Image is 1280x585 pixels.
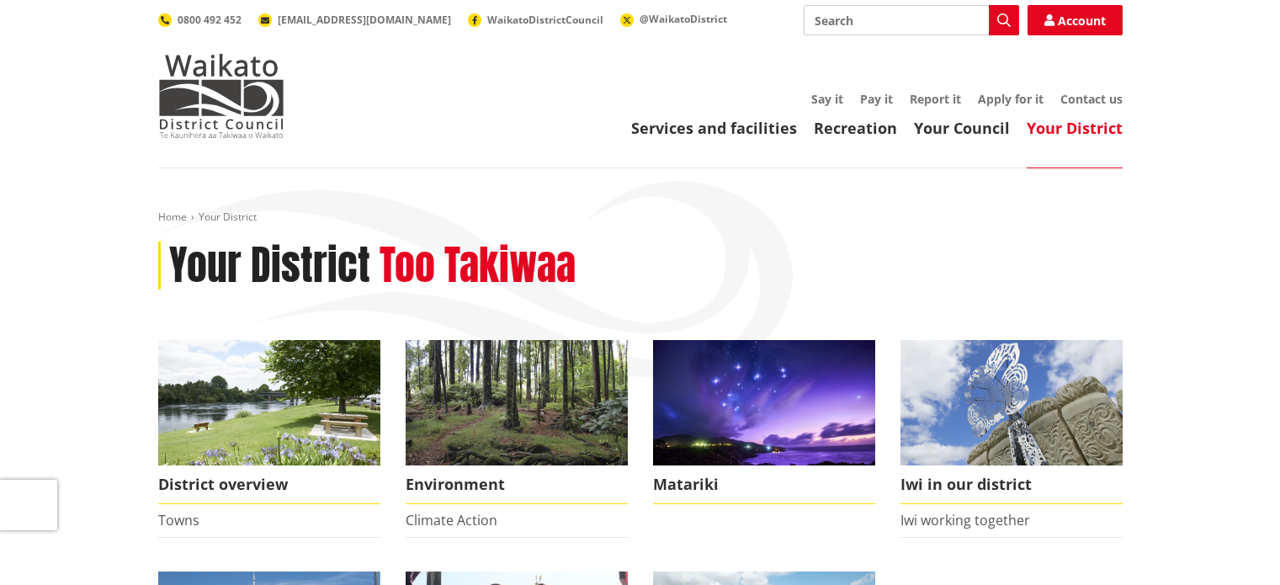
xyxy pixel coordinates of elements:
a: [EMAIL_ADDRESS][DOMAIN_NAME] [258,13,451,27]
a: Pay it [860,91,893,107]
span: District overview [158,465,380,504]
a: Turangawaewae Ngaruawahia Iwi in our district [900,340,1123,504]
a: Environment [406,340,628,504]
span: Your District [199,210,257,224]
a: Your Council [914,118,1010,138]
input: Search input [804,5,1019,35]
img: biodiversity- Wright's Bush_16x9 crop [406,340,628,465]
a: Ngaruawahia 0015 District overview [158,340,380,504]
span: Environment [406,465,628,504]
img: Waikato District Council - Te Kaunihera aa Takiwaa o Waikato [158,54,284,138]
nav: breadcrumb [158,210,1123,225]
h1: Your District [169,242,370,290]
span: [EMAIL_ADDRESS][DOMAIN_NAME] [278,13,451,27]
a: Climate Action [406,511,497,529]
a: Account [1028,5,1123,35]
a: Matariki [653,340,875,504]
img: Ngaruawahia 0015 [158,340,380,465]
h2: Too Takiwaa [380,242,576,290]
a: Report it [910,91,961,107]
img: Matariki over Whiaangaroa [653,340,875,465]
a: Services and facilities [631,118,797,138]
span: 0800 492 452 [178,13,242,27]
a: @WaikatoDistrict [620,12,727,26]
a: Contact us [1060,91,1123,107]
a: Your District [1027,118,1123,138]
a: WaikatoDistrictCouncil [468,13,603,27]
a: Say it [811,91,843,107]
a: Iwi working together [900,511,1030,529]
a: Home [158,210,187,224]
span: Iwi in our district [900,465,1123,504]
a: Towns [158,511,199,529]
a: Recreation [814,118,897,138]
a: 0800 492 452 [158,13,242,27]
span: WaikatoDistrictCouncil [487,13,603,27]
span: @WaikatoDistrict [640,12,727,26]
span: Matariki [653,465,875,504]
a: Apply for it [978,91,1044,107]
img: Turangawaewae Ngaruawahia [900,340,1123,465]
